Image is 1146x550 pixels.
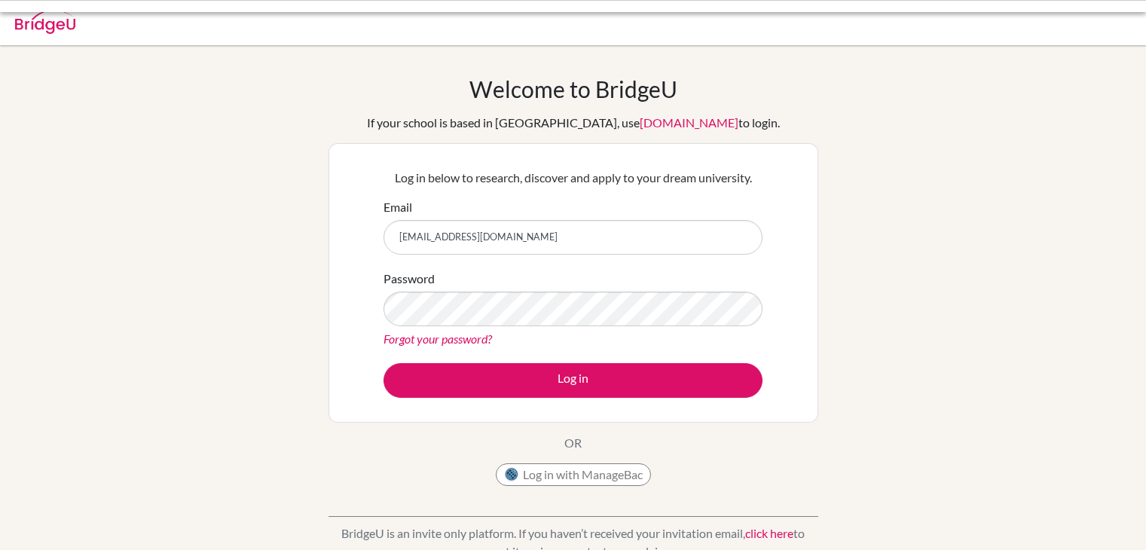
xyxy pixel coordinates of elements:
img: Bridge-U [15,10,75,34]
button: Log in with ManageBac [496,463,651,486]
a: click here [745,526,793,540]
label: Password [384,270,435,288]
div: Invalid email or password. [136,12,784,30]
label: Email [384,198,412,216]
p: OR [564,434,582,452]
a: Forgot your password? [384,332,492,346]
p: Log in below to research, discover and apply to your dream university. [384,169,762,187]
a: [DOMAIN_NAME] [640,115,738,130]
h1: Welcome to BridgeU [469,75,677,102]
div: If your school is based in [GEOGRAPHIC_DATA], use to login. [367,114,780,132]
button: Log in [384,363,762,398]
